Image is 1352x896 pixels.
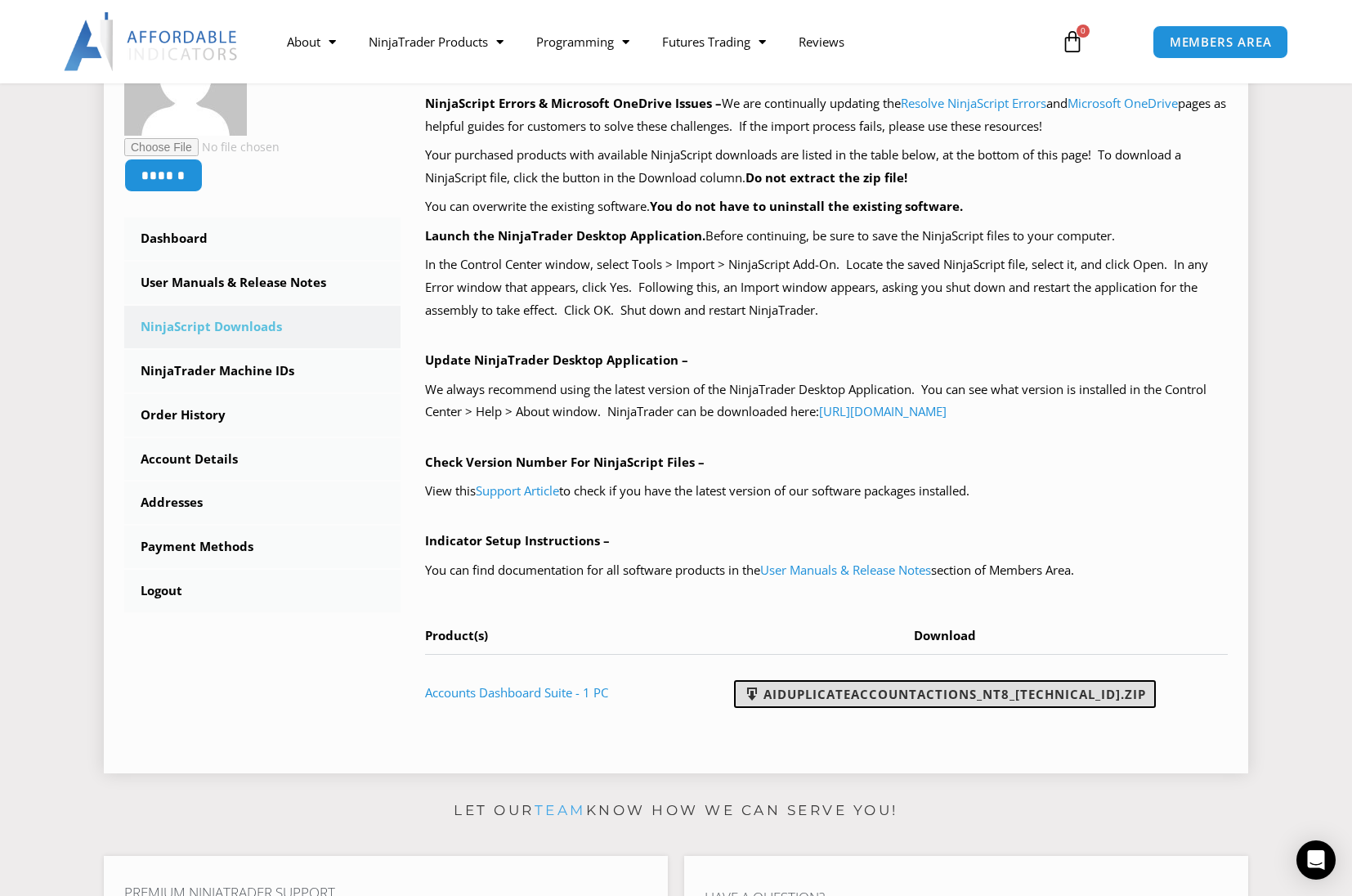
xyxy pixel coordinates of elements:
[1077,25,1090,38] span: 0
[425,144,1229,190] p: Your purchased products with available NinjaScript downloads are listed in the table below, at th...
[646,23,782,60] a: Futures Trading
[1296,840,1336,880] div: Open Intercom Messenger
[425,227,705,244] b: Launch the NinjaTrader Desktop Application.
[104,798,1248,824] p: Let our know how we can serve you!
[124,482,401,524] a: Addresses
[535,802,586,818] a: team
[425,627,488,643] span: Product(s)
[124,217,401,260] a: Dashboard
[425,225,1229,248] p: Before continuing, be sure to save the NinjaScript files to your computer.
[914,627,976,643] span: Download
[1036,18,1108,65] a: 0
[425,92,1229,138] p: We are continually updating the and pages as helpful guides for customers to solve these challeng...
[425,532,610,549] b: Indicator Setup Instructions –
[124,394,401,437] a: Order History
[1153,25,1289,59] a: MEMBERS AREA
[124,217,401,612] nav: Account pages
[425,195,1229,218] p: You can overwrite the existing software.
[425,352,688,368] b: Update NinjaTrader Desktop Application –
[425,480,1229,503] p: View this to check if you have the latest version of our software packages installed.
[271,23,1042,60] nav: Menu
[425,454,705,470] b: Check Version Number For NinjaScript Files –
[782,23,861,60] a: Reviews
[650,198,963,214] b: You do not have to uninstall the existing software.
[425,684,608,701] a: Accounts Dashboard Suite - 1 PC
[425,95,722,111] b: NinjaScript Errors & Microsoft OneDrive Issues –
[520,23,646,60] a: Programming
[1068,95,1178,111] a: Microsoft OneDrive
[425,379,1229,424] p: We always recommend using the latest version of the NinjaTrader Desktop Application. You can see ...
[425,253,1229,322] p: In the Control Center window, select Tools > Import > NinjaScript Add-On. Locate the saved NinjaS...
[124,526,401,568] a: Payment Methods
[352,23,520,60] a: NinjaTrader Products
[901,95,1046,111] a: Resolve NinjaScript Errors
[476,482,559,499] a: Support Article
[64,12,240,71] img: LogoAI | Affordable Indicators – NinjaTrader
[124,438,401,481] a: Account Details
[425,559,1229,582] p: You can find documentation for all software products in the section of Members Area.
[124,306,401,348] a: NinjaScript Downloads
[271,23,352,60] a: About
[124,262,401,304] a: User Manuals & Release Notes
[745,169,907,186] b: Do not extract the zip file!
[760,562,931,578] a: User Manuals & Release Notes
[819,403,947,419] a: [URL][DOMAIN_NAME]
[124,350,401,392] a: NinjaTrader Machine IDs
[124,570,401,612] a: Logout
[1170,36,1272,48] span: MEMBERS AREA
[734,680,1156,708] a: AIDuplicateAccountActions_NT8_[TECHNICAL_ID].zip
